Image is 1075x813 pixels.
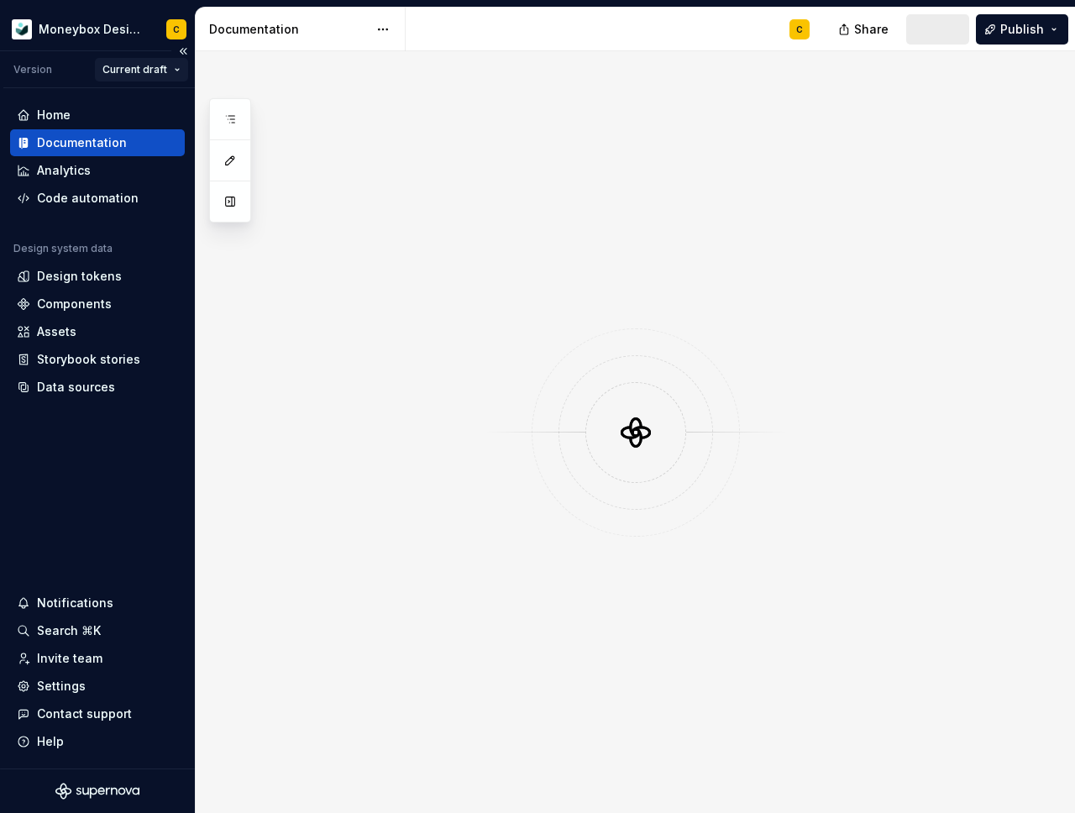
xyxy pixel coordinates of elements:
button: Contact support [10,700,185,727]
div: Contact support [37,705,132,722]
button: Collapse sidebar [171,39,195,63]
div: Help [37,733,64,750]
button: Search ⌘K [10,617,185,644]
div: Components [37,296,112,312]
div: Documentation [37,134,127,151]
a: Code automation [10,185,185,212]
a: Documentation [10,129,185,156]
div: Invite team [37,650,102,667]
a: Components [10,291,185,317]
div: Settings [37,678,86,695]
div: Notifications [37,595,113,611]
div: Assets [37,323,76,340]
span: Current draft [102,63,167,76]
button: Share [830,14,899,45]
div: Code automation [37,190,139,207]
div: Design system data [13,242,113,255]
div: Moneybox Design System [39,21,146,38]
div: C [173,23,180,36]
img: 9de6ca4a-8ec4-4eed-b9a2-3d312393a40a.png [12,19,32,39]
div: Analytics [37,162,91,179]
a: Analytics [10,157,185,184]
div: Design tokens [37,268,122,285]
div: Search ⌘K [37,622,101,639]
button: Publish [976,14,1068,45]
div: Data sources [37,379,115,396]
span: Share [854,21,889,38]
div: Home [37,107,71,123]
a: Storybook stories [10,346,185,373]
button: Moneybox Design SystemC [3,11,191,47]
button: Notifications [10,590,185,616]
svg: Supernova Logo [55,783,139,800]
div: Storybook stories [37,351,140,368]
a: Design tokens [10,263,185,290]
div: C [796,23,803,36]
a: Invite team [10,645,185,672]
a: Data sources [10,374,185,401]
a: Settings [10,673,185,700]
div: Documentation [209,21,368,38]
span: Publish [1000,21,1044,38]
button: Current draft [95,58,188,81]
div: Version [13,63,52,76]
a: Assets [10,318,185,345]
a: Home [10,102,185,129]
button: Help [10,728,185,755]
